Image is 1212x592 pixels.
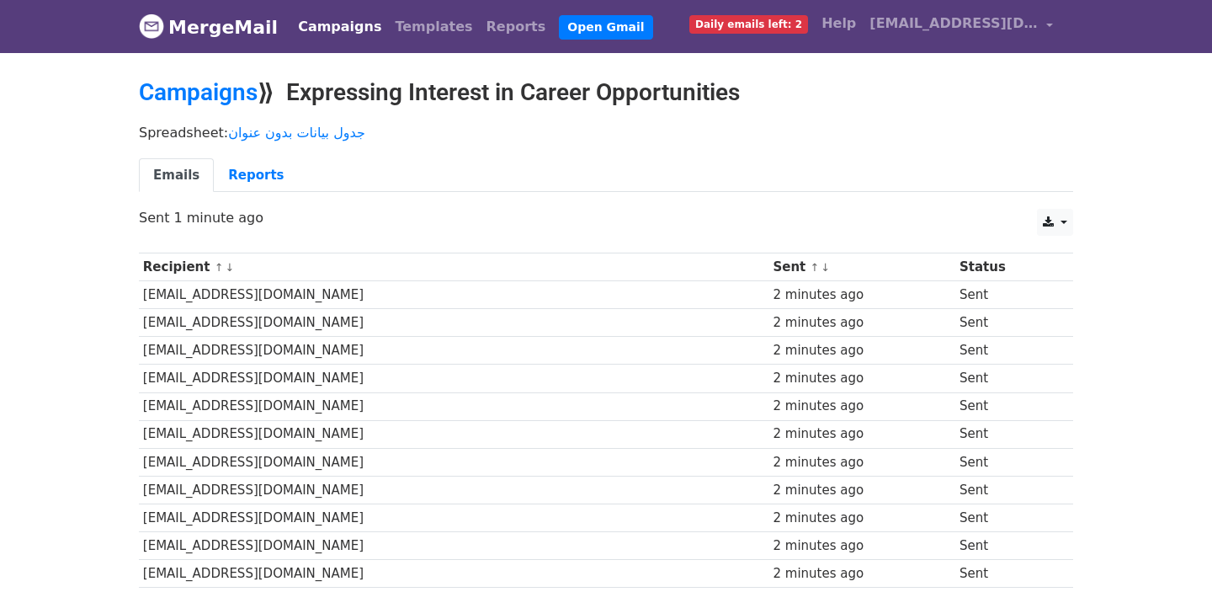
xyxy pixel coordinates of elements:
[139,560,769,588] td: [EMAIL_ADDRESS][DOMAIN_NAME]
[955,309,1058,337] td: Sent
[225,261,234,274] a: ↓
[773,397,951,416] div: 2 minutes ago
[139,365,769,392] td: [EMAIL_ADDRESS][DOMAIN_NAME]
[139,9,278,45] a: MergeMail
[773,509,951,528] div: 2 minutes ago
[955,532,1058,560] td: Sent
[955,504,1058,531] td: Sent
[291,10,388,44] a: Campaigns
[139,124,1073,141] p: Spreadsheet:
[955,253,1058,281] th: Status
[815,7,863,40] a: Help
[869,13,1038,34] span: [EMAIL_ADDRESS][DOMAIN_NAME]
[139,158,214,193] a: Emails
[689,15,808,34] span: Daily emails left: 2
[955,420,1058,448] td: Sent
[863,7,1060,46] a: [EMAIL_ADDRESS][DOMAIN_NAME]
[769,253,955,281] th: Sent
[683,7,815,40] a: Daily emails left: 2
[139,13,164,39] img: MergeMail logo
[955,448,1058,476] td: Sent
[773,313,951,333] div: 2 minutes ago
[955,392,1058,420] td: Sent
[139,392,769,420] td: [EMAIL_ADDRESS][DOMAIN_NAME]
[773,369,951,388] div: 2 minutes ago
[214,158,298,193] a: Reports
[139,448,769,476] td: [EMAIL_ADDRESS][DOMAIN_NAME]
[139,78,1073,107] h2: ⟫ Expressing Interest in Career Opportunities
[139,209,1073,227] p: Sent 1 minute ago
[228,125,365,141] a: جدول بيانات بدون عنوان
[811,261,820,274] a: ↑
[773,285,951,305] div: 2 minutes ago
[139,532,769,560] td: [EMAIL_ADDRESS][DOMAIN_NAME]
[559,15,652,40] a: Open Gmail
[215,261,224,274] a: ↑
[773,536,951,556] div: 2 minutes ago
[139,78,258,106] a: Campaigns
[139,309,769,337] td: [EMAIL_ADDRESS][DOMAIN_NAME]
[139,476,769,504] td: [EMAIL_ADDRESS][DOMAIN_NAME]
[773,481,951,500] div: 2 minutes ago
[773,564,951,584] div: 2 minutes ago
[773,424,951,444] div: 2 minutes ago
[821,261,830,274] a: ↓
[955,365,1058,392] td: Sent
[139,253,769,281] th: Recipient
[139,337,769,365] td: [EMAIL_ADDRESS][DOMAIN_NAME]
[955,281,1058,309] td: Sent
[139,420,769,448] td: [EMAIL_ADDRESS][DOMAIN_NAME]
[480,10,553,44] a: Reports
[139,504,769,531] td: [EMAIL_ADDRESS][DOMAIN_NAME]
[955,476,1058,504] td: Sent
[388,10,479,44] a: Templates
[139,281,769,309] td: [EMAIL_ADDRESS][DOMAIN_NAME]
[955,560,1058,588] td: Sent
[955,337,1058,365] td: Sent
[773,453,951,472] div: 2 minutes ago
[773,341,951,360] div: 2 minutes ago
